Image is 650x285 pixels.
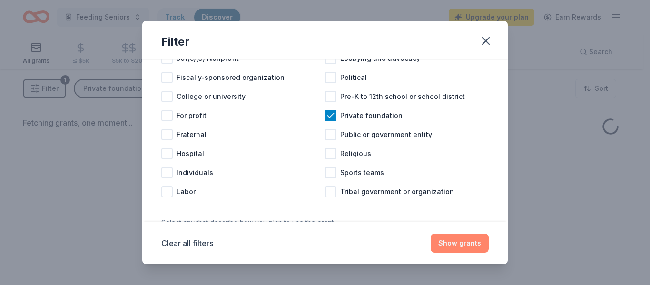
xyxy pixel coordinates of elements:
[177,91,246,102] span: College or university
[340,110,403,121] span: Private foundation
[340,167,384,178] span: Sports teams
[161,237,213,249] button: Clear all filters
[177,148,204,159] span: Hospital
[177,129,207,140] span: Fraternal
[177,72,285,83] span: Fiscally-sponsored organization
[340,91,465,102] span: Pre-K to 12th school or school district
[177,110,207,121] span: For profit
[340,129,432,140] span: Public or government entity
[161,34,189,49] div: Filter
[177,186,196,197] span: Labor
[340,186,454,197] span: Tribal government or organization
[177,167,213,178] span: Individuals
[161,217,489,228] div: Select any that describe how you plan to use the grant.
[431,234,489,253] button: Show grants
[340,72,367,83] span: Political
[340,148,371,159] span: Religious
